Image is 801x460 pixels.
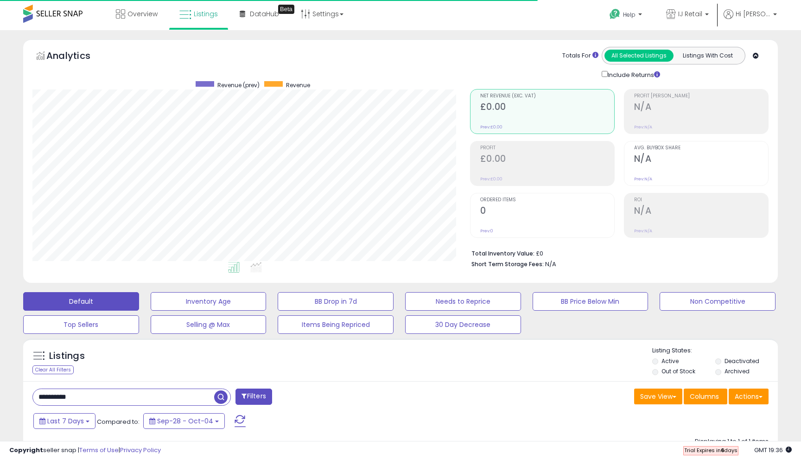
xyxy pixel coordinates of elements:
[634,146,768,151] span: Avg. Buybox Share
[754,446,792,454] span: 2025-10-12 19:36 GMT
[684,389,727,404] button: Columns
[595,69,671,80] div: Include Returns
[634,389,682,404] button: Save View
[32,365,74,374] div: Clear All Filters
[480,228,493,234] small: Prev: 0
[120,446,161,454] a: Privacy Policy
[49,350,85,363] h5: Listings
[405,315,521,334] button: 30 Day Decrease
[47,416,84,426] span: Last 7 Days
[127,9,158,19] span: Overview
[97,417,140,426] span: Compared to:
[194,9,218,19] span: Listings
[634,198,768,203] span: ROI
[634,228,652,234] small: Prev: N/A
[652,346,777,355] p: Listing States:
[480,205,614,218] h2: 0
[480,124,502,130] small: Prev: £0.00
[471,249,534,257] b: Total Inventory Value:
[725,367,750,375] label: Archived
[724,9,777,30] a: Hi [PERSON_NAME]
[623,11,636,19] span: Help
[634,102,768,114] h2: N/A
[673,50,742,62] button: Listings With Cost
[250,9,279,19] span: DataHub
[46,49,108,64] h5: Analytics
[143,413,225,429] button: Sep-28 - Oct-04
[33,413,95,429] button: Last 7 Days
[562,51,598,60] div: Totals For
[405,292,521,311] button: Needs to Reprice
[9,446,43,454] strong: Copyright
[217,81,260,89] span: Revenue (prev)
[721,447,724,454] b: 6
[604,50,674,62] button: All Selected Listings
[634,94,768,99] span: Profit [PERSON_NAME]
[23,315,139,334] button: Top Sellers
[471,247,762,258] li: £0
[480,102,614,114] h2: £0.00
[736,9,770,19] span: Hi [PERSON_NAME]
[278,292,394,311] button: BB Drop in 7d
[23,292,139,311] button: Default
[278,315,394,334] button: Items Being Repriced
[690,392,719,401] span: Columns
[678,9,702,19] span: IJ Retail
[533,292,648,311] button: BB Price Below Min
[725,357,759,365] label: Deactivated
[634,124,652,130] small: Prev: N/A
[235,389,272,405] button: Filters
[151,315,267,334] button: Selling @ Max
[634,153,768,166] h2: N/A
[661,357,679,365] label: Active
[729,389,769,404] button: Actions
[151,292,267,311] button: Inventory Age
[286,81,310,89] span: Revenue
[9,446,161,455] div: seller snap | |
[480,198,614,203] span: Ordered Items
[157,416,213,426] span: Sep-28 - Oct-04
[79,446,119,454] a: Terms of Use
[480,153,614,166] h2: £0.00
[545,260,556,268] span: N/A
[278,5,294,14] div: Tooltip anchor
[609,8,621,20] i: Get Help
[634,205,768,218] h2: N/A
[471,260,544,268] b: Short Term Storage Fees:
[634,176,652,182] small: Prev: N/A
[480,94,614,99] span: Net Revenue (Exc. VAT)
[480,146,614,151] span: Profit
[480,176,502,182] small: Prev: £0.00
[602,1,651,30] a: Help
[684,447,737,454] span: Trial Expires in days
[661,367,695,375] label: Out of Stock
[660,292,776,311] button: Non Competitive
